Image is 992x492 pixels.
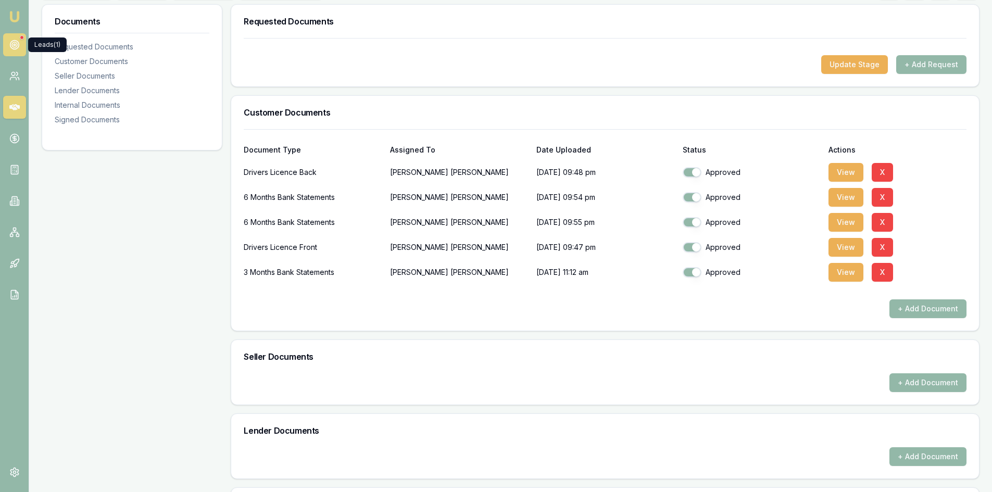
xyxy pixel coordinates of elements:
[55,56,209,67] div: Customer Documents
[8,10,21,23] img: emu-icon-u.png
[872,263,893,282] button: X
[244,17,966,26] h3: Requested Documents
[536,146,674,154] div: Date Uploaded
[244,212,382,233] div: 6 Months Bank Statements
[872,188,893,207] button: X
[390,262,528,283] p: [PERSON_NAME] [PERSON_NAME]
[390,146,528,154] div: Assigned To
[55,71,209,81] div: Seller Documents
[244,146,382,154] div: Document Type
[828,146,966,154] div: Actions
[244,237,382,258] div: Drivers Licence Front
[28,37,67,52] div: Leads (1)
[683,267,821,277] div: Approved
[896,55,966,74] button: + Add Request
[55,17,209,26] h3: Documents
[536,212,674,233] p: [DATE] 09:55 pm
[390,187,528,208] p: [PERSON_NAME] [PERSON_NAME]
[821,55,888,74] button: Update Stage
[390,212,528,233] p: [PERSON_NAME] [PERSON_NAME]
[244,108,966,117] h3: Customer Documents
[828,213,863,232] button: View
[244,162,382,183] div: Drivers Licence Back
[889,373,966,392] button: + Add Document
[683,167,821,178] div: Approved
[889,299,966,318] button: + Add Document
[828,163,863,182] button: View
[244,262,382,283] div: 3 Months Bank Statements
[828,263,863,282] button: View
[683,146,821,154] div: Status
[536,262,674,283] p: [DATE] 11:12 am
[536,187,674,208] p: [DATE] 09:54 pm
[872,238,893,257] button: X
[872,163,893,182] button: X
[55,85,209,96] div: Lender Documents
[828,238,863,257] button: View
[55,115,209,125] div: Signed Documents
[244,426,966,435] h3: Lender Documents
[244,352,966,361] h3: Seller Documents
[683,192,821,203] div: Approved
[872,213,893,232] button: X
[536,162,674,183] p: [DATE] 09:48 pm
[244,187,382,208] div: 6 Months Bank Statements
[536,237,674,258] p: [DATE] 09:47 pm
[55,100,209,110] div: Internal Documents
[390,162,528,183] p: [PERSON_NAME] [PERSON_NAME]
[390,237,528,258] p: [PERSON_NAME] [PERSON_NAME]
[55,42,209,52] div: Requested Documents
[889,447,966,466] button: + Add Document
[683,242,821,253] div: Approved
[828,188,863,207] button: View
[683,217,821,228] div: Approved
